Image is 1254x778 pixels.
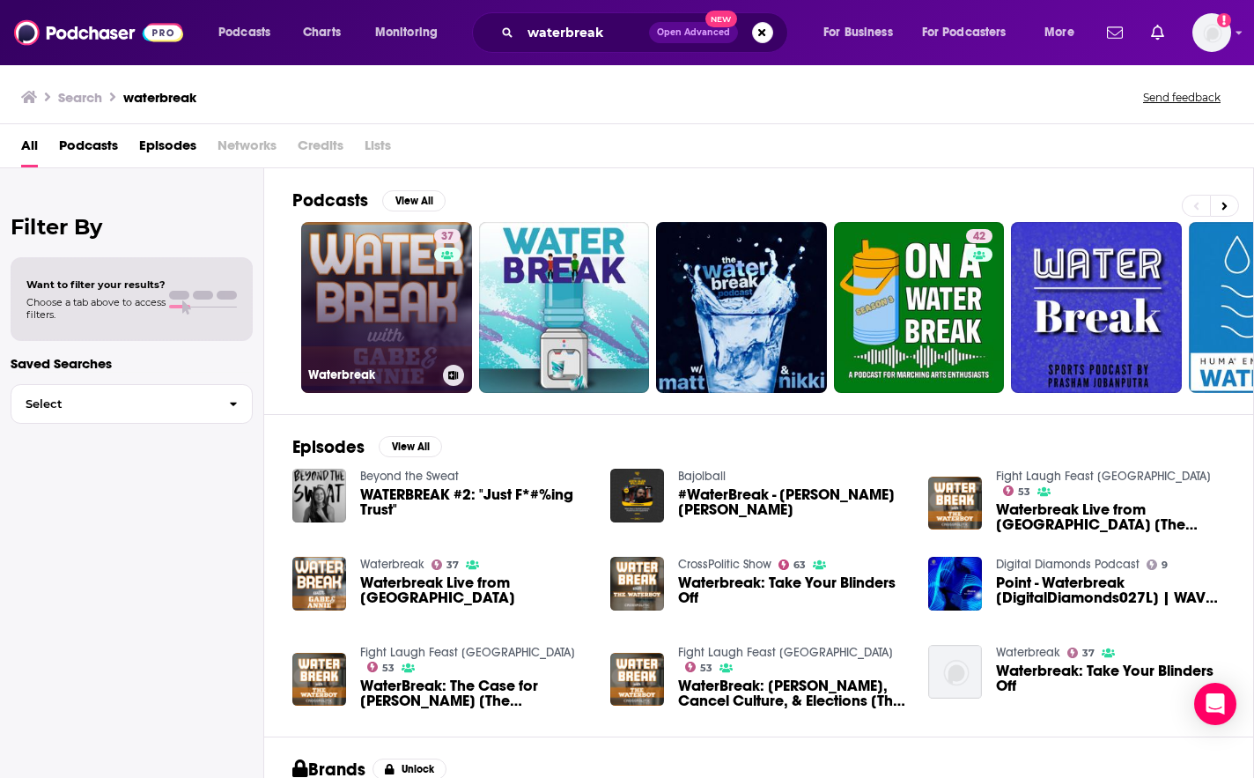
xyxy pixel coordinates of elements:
[811,19,915,47] button: open menu
[367,662,395,672] a: 53
[678,645,893,660] a: Fight Laugh Feast USA
[1082,649,1095,657] span: 37
[26,278,166,291] span: Want to filter your results?
[1217,13,1231,27] svg: Add a profile image
[678,487,907,517] span: #WaterBreak - [PERSON_NAME] [PERSON_NAME]
[292,189,368,211] h2: Podcasts
[379,436,442,457] button: View All
[59,131,118,167] a: Podcasts
[911,19,1032,47] button: open menu
[360,487,589,517] a: WATERBREAK #2: "Just F*#%ing Trust"
[292,557,346,611] img: Waterbreak Live from Waterloo
[1162,561,1168,569] span: 9
[685,662,713,672] a: 53
[26,296,166,321] span: Choose a tab above to access filters.
[1003,485,1031,496] a: 53
[996,469,1211,484] a: Fight Laugh Feast USA
[218,131,277,167] span: Networks
[1100,18,1130,48] a: Show notifications dropdown
[778,559,807,570] a: 63
[823,20,893,45] span: For Business
[446,561,459,569] span: 37
[678,678,907,708] span: WaterBreak: [PERSON_NAME], Cancel Culture, & Elections [The Waterbreak]
[58,89,102,106] h3: Search
[996,502,1225,532] span: Waterbreak Live from [GEOGRAPHIC_DATA] [The Waterbreak]
[206,19,293,47] button: open menu
[973,228,985,246] span: 42
[11,214,253,240] h2: Filter By
[996,557,1140,572] a: Digital Diamonds Podcast
[928,557,982,611] img: Point - Waterbreak [DigitalDiamonds027L] | WAV download
[11,384,253,424] button: Select
[14,16,183,49] img: Podchaser - Follow, Share and Rate Podcasts
[441,228,454,246] span: 37
[922,20,1007,45] span: For Podcasters
[303,20,341,45] span: Charts
[1067,648,1095,658] a: 37
[1192,13,1231,52] button: Show profile menu
[678,557,771,572] a: CrossPolitic Show
[678,575,907,605] a: Waterbreak: Take Your Blinders Off
[292,189,446,211] a: PodcastsView All
[360,469,459,484] a: Beyond the Sweat
[610,469,664,522] img: #WaterBreak - Aryn Glen Williams
[793,561,806,569] span: 63
[649,22,738,43] button: Open AdvancedNew
[139,131,196,167] a: Episodes
[1018,488,1030,496] span: 53
[308,367,436,382] h3: Waterbreak
[678,678,907,708] a: WaterBreak: Kanye, Cancel Culture, & Elections [The Waterbreak]
[928,477,982,530] img: Waterbreak Live from Waterloo [The Waterbreak]
[298,131,343,167] span: Credits
[705,11,737,27] span: New
[610,653,664,707] a: WaterBreak: Kanye, Cancel Culture, & Elections [The Waterbreak]
[21,131,38,167] a: All
[1144,18,1171,48] a: Show notifications dropdown
[360,678,589,708] a: WaterBreak: The Case for DeSantis [The Waterbreak]
[218,20,270,45] span: Podcasts
[1192,13,1231,52] img: User Profile
[292,653,346,707] img: WaterBreak: The Case for DeSantis [The Waterbreak]
[489,12,805,53] div: Search podcasts, credits, & more...
[996,502,1225,532] a: Waterbreak Live from Waterloo [The Waterbreak]
[382,664,395,672] span: 53
[700,664,712,672] span: 53
[1194,683,1236,725] div: Open Intercom Messenger
[11,355,253,372] p: Saved Searches
[292,436,442,458] a: EpisodesView All
[1044,20,1074,45] span: More
[966,229,992,243] a: 42
[360,557,424,572] a: Waterbreak
[360,575,589,605] span: Waterbreak Live from [GEOGRAPHIC_DATA]
[678,487,907,517] a: #WaterBreak - Aryn Glen Williams
[301,222,472,393] a: 37Waterbreak
[292,469,346,522] img: WATERBREAK #2: "Just F*#%ing Trust"
[360,678,589,708] span: WaterBreak: The Case for [PERSON_NAME] [The Waterbreak]
[1032,19,1096,47] button: open menu
[123,89,196,106] h3: waterbreak
[996,663,1225,693] a: Waterbreak: Take Your Blinders Off
[365,131,391,167] span: Lists
[834,222,1005,393] a: 42
[434,229,461,243] a: 37
[996,645,1060,660] a: Waterbreak
[610,557,664,611] img: Waterbreak: Take Your Blinders Off
[375,20,438,45] span: Monitoring
[1192,13,1231,52] span: Logged in as SkyHorsePub35
[996,575,1225,605] a: Point - Waterbreak [DigitalDiamonds027L] | WAV download
[291,19,351,47] a: Charts
[360,575,589,605] a: Waterbreak Live from Waterloo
